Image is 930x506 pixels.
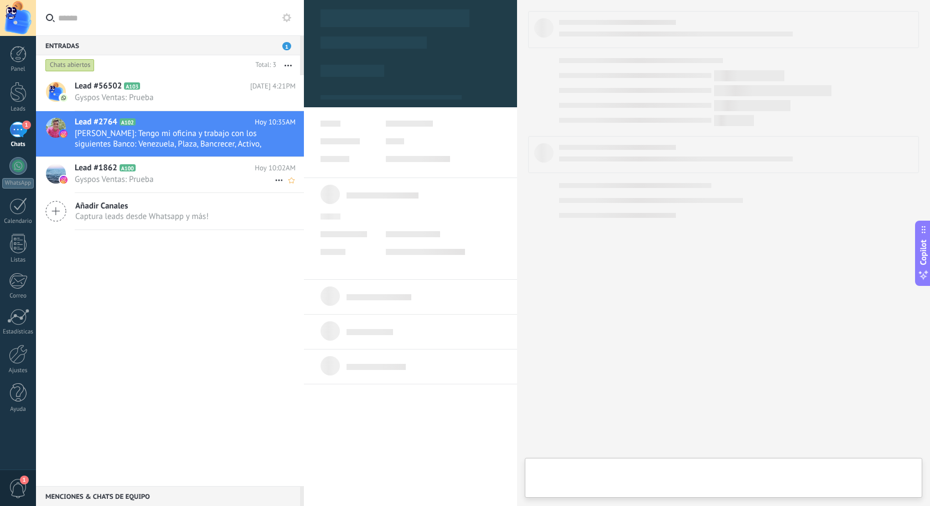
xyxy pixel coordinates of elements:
span: Añadir Canales [75,201,209,211]
a: Lead #2764 A102 Hoy 10:35AM [PERSON_NAME]: Tengo mi oficina y trabajo con los siguientes Banco: V... [36,111,304,157]
span: Lead #56502 [75,81,122,92]
div: Calendario [2,218,34,225]
span: Lead #2764 [75,117,117,128]
span: Lead #1862 [75,163,117,174]
span: 1 [282,42,291,50]
div: Panel [2,66,34,73]
span: 1 [22,121,31,129]
div: Menciones & Chats de equipo [36,486,300,506]
span: A102 [120,118,136,126]
span: A100 [120,164,136,171]
a: Lead #1862 A100 Hoy 10:02AM Gyspos Ventas: Prueba [36,157,304,192]
span: Copilot [918,239,929,265]
div: Listas [2,257,34,264]
span: 1 [20,476,29,484]
span: Captura leads desde Whatsapp y más! [75,211,209,222]
div: Estadísticas [2,328,34,336]
div: Ajustes [2,367,34,374]
span: Hoy 10:02AM [255,163,296,174]
span: Hoy 10:35AM [255,117,296,128]
img: instagram.svg [60,176,68,184]
span: Gyspos Ventas: Prueba [75,92,275,103]
a: Lead #56502 A103 [DATE] 4:21PM Gyspos Ventas: Prueba [36,75,304,111]
div: Entradas [36,35,300,55]
img: com.amocrm.amocrmwa.svg [60,94,68,102]
span: [PERSON_NAME]: Tengo mi oficina y trabajo con los siguientes Banco: Venezuela, Plaza, Bancrecer, ... [75,128,275,149]
div: Total: 3 [251,60,276,71]
div: Correo [2,293,34,300]
div: Ayuda [2,406,34,413]
span: A103 [124,82,140,90]
button: Más [276,55,300,75]
span: Gyspos Ventas: Prueba [75,174,275,185]
div: Chats abiertos [45,59,95,72]
img: instagram.svg [60,130,68,138]
span: [DATE] 4:21PM [250,81,296,92]
div: Leads [2,106,34,113]
div: WhatsApp [2,178,34,189]
div: Chats [2,141,34,148]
